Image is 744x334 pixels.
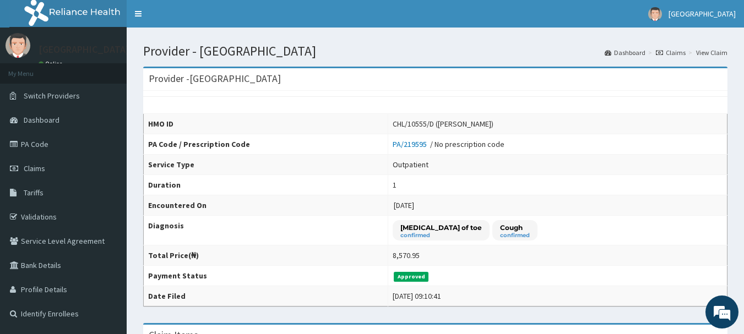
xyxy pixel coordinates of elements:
h3: Provider - [GEOGRAPHIC_DATA] [149,74,281,84]
span: Switch Providers [24,91,80,101]
div: [DATE] 09:10:41 [393,291,441,302]
small: confirmed [500,233,530,238]
th: PA Code / Prescription Code [144,134,388,155]
th: Service Type [144,155,388,175]
div: CHL/10555/D ([PERSON_NAME]) [393,118,493,129]
p: Cough [500,223,530,232]
th: Diagnosis [144,216,388,245]
a: View Claim [696,48,727,57]
span: Claims [24,163,45,173]
th: HMO ID [144,114,388,134]
a: Online [39,60,65,68]
h1: Provider - [GEOGRAPHIC_DATA] [143,44,727,58]
span: [DATE] [394,200,414,210]
th: Date Filed [144,286,388,306]
span: Approved [394,272,428,282]
span: Tariffs [24,188,44,198]
p: [GEOGRAPHIC_DATA] [39,45,129,54]
span: [GEOGRAPHIC_DATA] [669,9,736,19]
small: confirmed [400,233,482,238]
img: User Image [6,33,30,58]
th: Duration [144,175,388,195]
th: Payment Status [144,266,388,286]
a: Dashboard [605,48,645,57]
div: 1 [393,179,397,190]
div: Outpatient [393,159,428,170]
th: Encountered On [144,195,388,216]
span: Dashboard [24,115,59,125]
a: PA/219595 [393,139,430,149]
div: 8,570.95 [393,250,420,261]
p: [MEDICAL_DATA] of toe [400,223,482,232]
th: Total Price(₦) [144,245,388,266]
a: Claims [656,48,686,57]
img: User Image [648,7,662,21]
div: / No prescription code [393,139,504,150]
